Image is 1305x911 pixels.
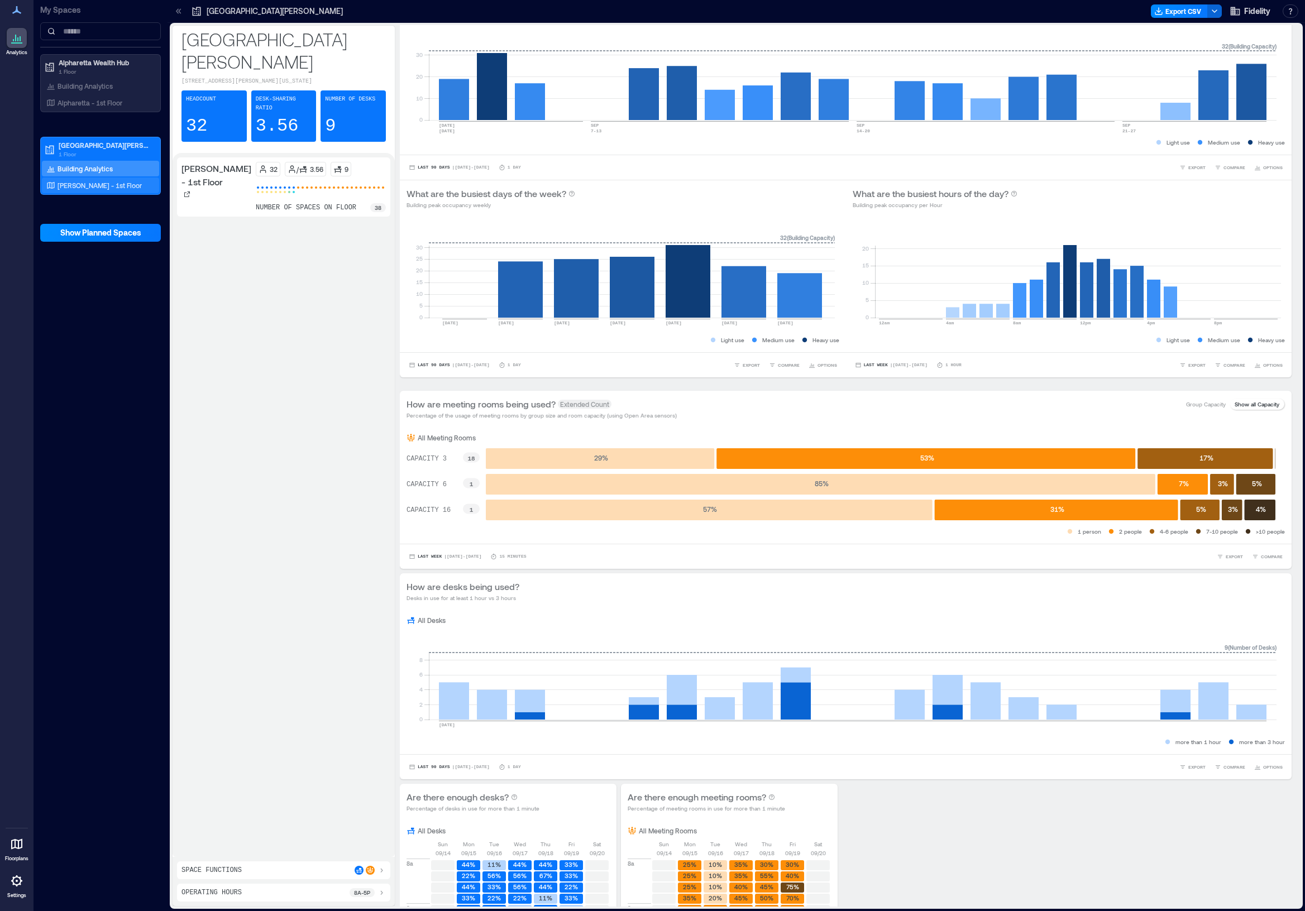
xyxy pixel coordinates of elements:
button: Last 90 Days |[DATE]-[DATE] [407,162,492,173]
p: Thu [762,840,772,848]
tspan: 6 [419,671,423,678]
text: [DATE] [610,320,626,325]
text: [DATE] [439,128,455,133]
tspan: 10 [862,279,868,286]
text: [DATE] [554,320,570,325]
p: Heavy use [812,335,839,344]
text: 7 % [1179,480,1189,487]
tspan: 30 [416,51,423,58]
text: 44% [539,883,552,890]
text: CAPACITY 6 [407,481,447,488]
text: 45% [734,894,748,902]
tspan: 25 [416,255,423,262]
text: SEP [1122,123,1131,128]
text: [DATE] [498,320,514,325]
button: Last Week |[DATE]-[DATE] [407,551,484,562]
span: Fidelity [1244,6,1270,17]
p: 09/19 [564,848,579,857]
p: Are there enough desks? [407,790,509,804]
p: 09/14 [657,848,672,857]
text: 25% [683,883,696,890]
p: Sat [593,840,601,848]
p: 9 [325,115,336,137]
text: 75% [786,883,799,890]
p: Mon [463,840,475,848]
p: 7-10 people [1206,527,1238,536]
text: 10% [709,872,722,879]
p: 1 Floor [59,67,152,76]
button: Fidelity [1226,2,1274,20]
text: [DATE] [439,722,455,727]
p: 8a [628,859,634,868]
tspan: 10 [416,290,423,297]
p: Floorplans [5,855,28,862]
p: Medium use [762,335,795,344]
p: Mon [684,840,696,848]
p: Show all Capacity [1235,400,1279,409]
text: 35% [734,872,748,879]
text: 20% [709,894,722,902]
tspan: 30 [416,243,423,250]
p: Analytics [6,49,27,56]
span: COMPARE [1223,764,1245,770]
span: EXPORT [1188,164,1206,171]
text: 29 % [594,454,608,462]
p: 09/17 [734,848,749,857]
a: Floorplans [2,831,32,865]
button: OPTIONS [1252,761,1285,773]
p: Light use [1167,335,1190,344]
p: Thu [541,840,551,848]
text: 11% [539,894,552,902]
p: [STREET_ADDRESS][PERSON_NAME][US_STATE] [181,77,386,86]
p: 32 [186,115,207,137]
text: 56% [513,883,527,890]
p: Headcount [186,95,216,104]
text: 35% [683,894,696,902]
p: 38 [375,203,381,212]
tspan: 0 [419,116,423,123]
tspan: 5 [419,302,423,309]
tspan: 15 [416,279,423,285]
p: Wed [735,840,747,848]
text: 5 % [1196,505,1206,513]
p: Tue [489,840,499,848]
p: How are desks being used? [407,580,519,593]
span: OPTIONS [1263,164,1283,171]
button: Last 90 Days |[DATE]-[DATE] [407,761,492,773]
text: 33% [565,894,578,902]
span: EXPORT [1226,553,1243,560]
p: 1 Floor [59,150,152,159]
text: 85 % [815,480,829,487]
text: 56% [513,872,527,879]
text: [DATE] [442,320,458,325]
button: EXPORT [1177,162,1208,173]
p: 09/14 [436,848,451,857]
text: 22% [487,894,501,902]
text: 33% [565,872,578,879]
text: [DATE] [439,123,455,128]
button: COMPARE [1250,551,1285,562]
p: 09/20 [590,848,605,857]
p: My Spaces [40,4,161,16]
text: 25% [683,861,696,868]
span: EXPORT [1188,764,1206,770]
p: What are the busiest days of the week? [407,187,566,200]
span: Show Planned Spaces [60,227,141,238]
text: 33% [565,861,578,868]
text: 57 % [703,505,717,513]
p: All Desks [418,826,446,835]
text: 10% [709,883,722,890]
span: OPTIONS [1263,362,1283,368]
text: 3 % [1228,505,1238,513]
p: Wed [514,840,526,848]
text: 4am [946,320,954,325]
p: 09/18 [538,848,553,857]
p: Heavy use [1258,335,1285,344]
text: CAPACITY 3 [407,455,447,463]
p: 09/17 [513,848,528,857]
text: 7-13 [591,128,601,133]
p: 15 minutes [499,553,526,560]
tspan: 0 [865,314,868,320]
p: Alpharetta - 1st Floor [58,98,122,107]
text: 30% [786,861,799,868]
